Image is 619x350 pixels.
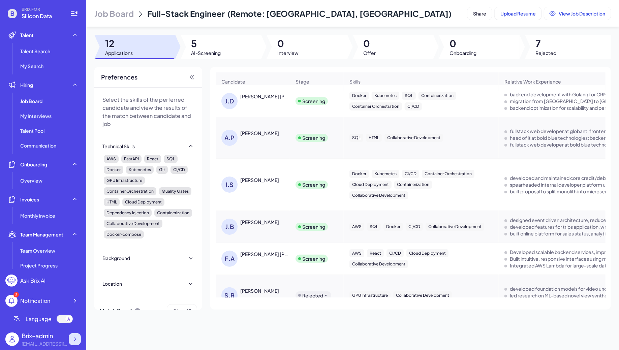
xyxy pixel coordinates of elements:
span: 5 [191,37,221,50]
div: CI/CD [406,223,423,231]
span: Job Board [94,8,134,19]
div: Kubernetes [372,170,399,178]
div: Location [102,280,122,287]
div: Screening [302,255,325,262]
span: Overview [20,177,42,184]
div: Containerization [154,209,192,217]
span: Monthly invoice [20,212,55,219]
span: Team Management [20,231,63,238]
div: CI/CD [386,249,404,257]
div: React [144,155,161,163]
span: Communication [20,142,56,149]
span: Silicon Data [22,12,62,20]
span: AI-Screening [191,50,221,56]
div: J.B [221,219,238,235]
div: Notification [20,297,50,305]
span: Stage [296,78,309,85]
img: user_logo.png [5,332,19,346]
div: Ignacio Speicys [240,177,279,183]
div: Collaborative Development [384,134,443,142]
span: My Search [20,63,43,69]
div: Container Orchestration [349,102,402,110]
div: Docker [349,92,369,100]
span: Job Board [20,98,42,104]
span: Project Progress [20,262,58,269]
div: Collaborative Development [426,223,484,231]
div: Dependency Injection [104,209,152,217]
span: 0 [277,37,299,50]
div: Git [156,166,168,174]
button: Share [467,7,492,20]
span: Hiring [20,82,33,88]
span: Full-Stack Engineer (Remote: [GEOGRAPHIC_DATA], [GEOGRAPHIC_DATA]) [147,8,452,19]
div: CI/CD [171,166,188,174]
button: View Job Description [544,7,611,20]
div: Technical Skills [102,143,135,150]
span: View Job Description [559,10,605,17]
div: React [367,249,384,257]
div: I.S [221,177,238,193]
span: Interview [277,50,299,56]
div: S.R [221,287,238,304]
span: BRIX FOR [22,7,62,12]
div: Franklin Alberto Ruiz Guerra [240,251,290,257]
div: Match Result [100,305,141,317]
div: Kubernetes [372,92,399,100]
div: Cloud Deployment [122,198,164,206]
div: Cloud Deployment [406,249,448,257]
div: Containerization [419,92,456,100]
div: Ask Brix AI [20,277,45,285]
span: Team Overview [20,247,55,254]
div: Docker [104,166,123,174]
div: Cloud Deployment [349,181,392,189]
p: Select the skills of the perferred candidate and view the results of the match between candidate ... [102,96,194,128]
div: SQL [164,155,178,163]
div: SQL [367,223,381,231]
div: CI/CD [405,102,422,110]
span: 0 [450,37,476,50]
span: Clear All [173,308,191,314]
div: Rejected [302,292,323,299]
div: SQL [349,134,363,142]
div: Brix-admin [22,331,69,340]
div: Background [102,255,130,261]
div: Docker-compose [104,230,144,238]
div: Container Orchestration [104,187,156,195]
div: Docker [349,170,369,178]
div: Collaborative Development [349,260,408,268]
div: Screening [302,181,325,188]
div: Containerization [394,181,432,189]
span: Relative Work Experience [504,78,561,85]
div: Collaborative Development [349,191,408,199]
div: A.P [221,130,238,146]
span: Applications [105,50,133,56]
div: Kubernetes [126,166,154,174]
div: flora@joinbrix.com [22,340,69,347]
span: Preferences [101,72,137,82]
div: J.D [221,93,238,109]
span: Upload Resume [500,10,536,17]
span: Talent Search [20,48,50,55]
div: SQL [402,92,416,100]
span: Talent [20,32,34,38]
div: Collaborative Development [393,291,452,299]
div: SHWETHA RAM [240,287,279,294]
div: 3 [13,292,19,297]
span: Onboarding [450,50,476,56]
div: Jose Daniel Otero Rios [240,93,290,100]
span: Rejected [536,50,557,56]
div: Screening [302,134,325,141]
button: Clear All [167,305,197,317]
div: AWS [349,223,364,231]
span: Onboarding [20,161,47,168]
div: Alejandro Paredes [240,130,279,136]
span: 0 [364,37,376,50]
div: Screening [302,223,325,230]
span: My Interviews [20,113,52,119]
div: FastAPI [121,155,142,163]
div: Quality Gates [159,187,191,195]
span: Talent Pool [20,127,44,134]
span: 12 [105,37,133,50]
div: Joaquin Bruno [240,219,279,225]
div: Collaborative Development [104,220,162,228]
